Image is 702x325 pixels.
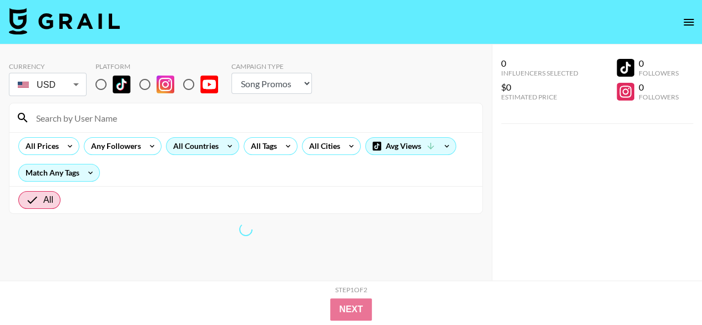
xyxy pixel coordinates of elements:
img: YouTube [200,76,218,93]
div: Match Any Tags [19,164,99,181]
div: All Countries [166,138,221,154]
div: 0 [639,82,679,93]
img: Instagram [156,76,174,93]
div: 0 [639,58,679,69]
input: Search by User Name [29,109,476,127]
div: Influencers Selected [501,69,578,77]
div: Platform [95,62,227,71]
span: All [43,193,53,207]
button: open drawer [678,11,700,33]
img: TikTok [113,76,130,93]
div: All Prices [19,138,61,154]
div: Followers [639,93,679,101]
div: All Tags [244,138,279,154]
div: $0 [501,82,578,93]
div: Any Followers [84,138,143,154]
button: Next [330,298,372,321]
div: Step 1 of 2 [335,286,367,294]
img: Grail Talent [9,8,120,34]
div: Followers [639,69,679,77]
div: USD [11,75,84,94]
div: 0 [501,58,578,69]
span: Refreshing lists, bookers, clients, countries, tags, cities, talent, talent... [236,220,255,239]
div: Estimated Price [501,93,578,101]
div: Currency [9,62,87,71]
div: All Cities [302,138,342,154]
div: Avg Views [366,138,456,154]
div: Campaign Type [231,62,312,71]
